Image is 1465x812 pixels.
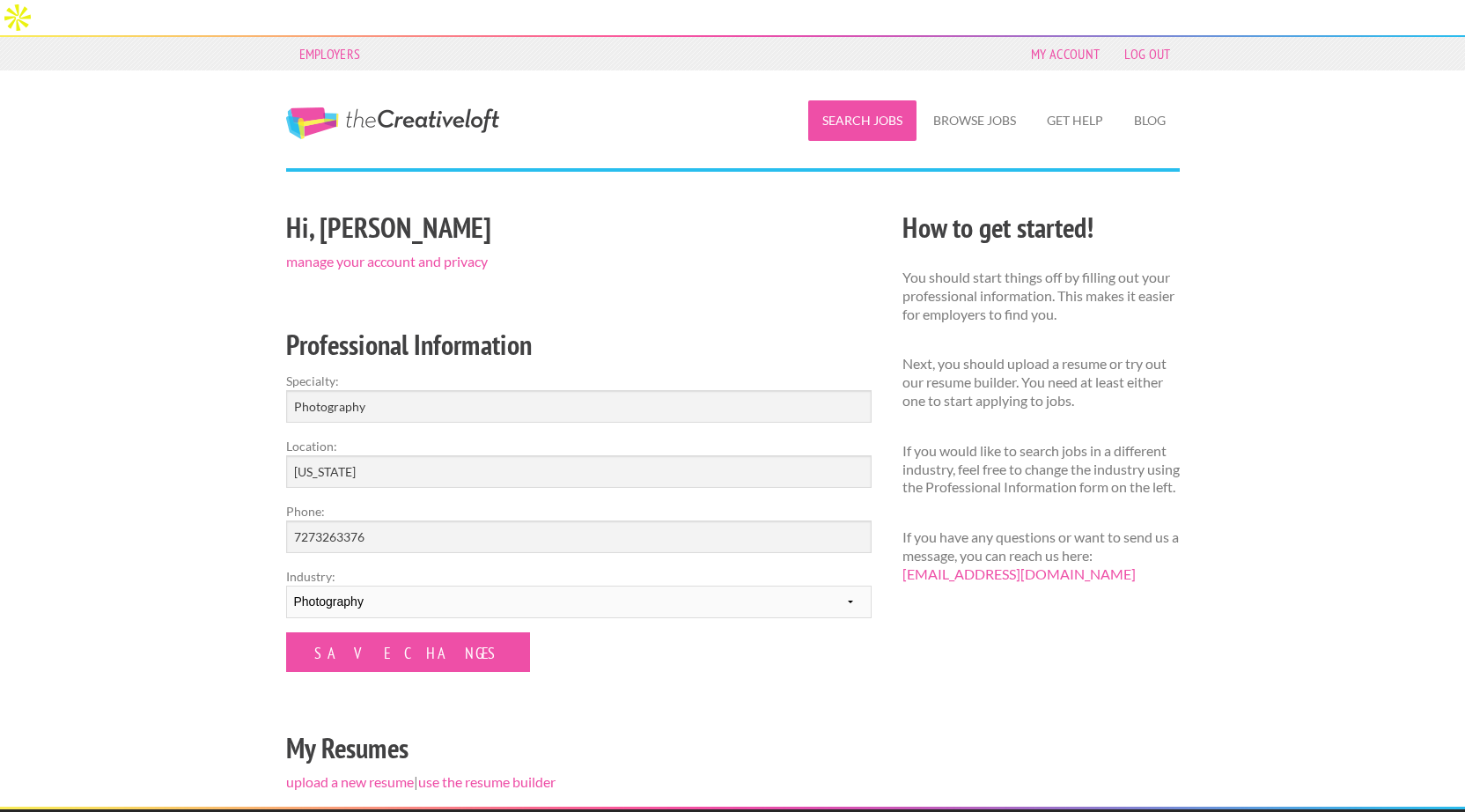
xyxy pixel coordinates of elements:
[808,100,917,141] a: Search Jobs
[418,773,556,790] a: use the resume builder
[291,41,370,66] a: Employers
[286,520,872,553] input: Optional
[286,632,530,672] input: Save Changes
[286,437,872,455] label: Location:
[286,567,872,586] label: Industry:
[902,528,1180,583] p: If you have any questions or want to send us a message, you can reach us here:
[1115,41,1179,66] a: Log Out
[286,325,872,365] h2: Professional Information
[902,565,1136,582] a: [EMAIL_ADDRESS][DOMAIN_NAME]
[286,773,414,790] a: upload a new resume
[286,728,872,768] h2: My Resumes
[919,100,1030,141] a: Browse Jobs
[286,502,872,520] label: Phone:
[286,372,872,390] label: Specialty:
[270,205,887,807] div: |
[902,355,1180,410] p: Next, you should upload a resume or try out our resume builder. You need at least either one to s...
[1033,100,1117,141] a: Get Help
[902,269,1180,323] p: You should start things off by filling out your professional information. This makes it easier fo...
[902,208,1180,247] h2: How to get started!
[1120,100,1180,141] a: Blog
[286,107,499,139] a: The Creative Loft
[286,208,872,247] h2: Hi, [PERSON_NAME]
[286,455,872,488] input: e.g. New York, NY
[286,253,488,269] a: manage your account and privacy
[1022,41,1108,66] a: My Account
[902,442,1180,497] p: If you would like to search jobs in a different industry, feel free to change the industry using ...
